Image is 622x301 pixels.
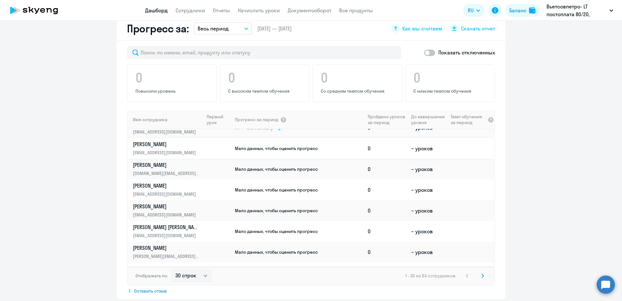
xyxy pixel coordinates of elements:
td: ~ уроков [409,200,448,221]
img: balance [529,7,536,14]
span: Мало данных, чтобы оценить прогресс [235,249,318,255]
p: [PERSON_NAME] [PERSON_NAME] [133,224,200,231]
span: Темп обучения за период [451,114,486,125]
button: Балансbalance [505,4,539,17]
span: Мало данных, чтобы оценить прогресс [235,187,318,193]
th: Первый урок [204,110,234,129]
span: Отображать по: [135,273,168,279]
td: ~ уроков [409,138,448,159]
td: 0 [365,159,409,179]
p: [PERSON_NAME] [133,161,200,168]
a: Сотрудники [176,7,205,14]
button: Вьетсовпетро- LT постоплата 80/20, Вьетсовпетро [543,3,616,18]
div: Баланс [509,6,526,14]
span: RU [468,6,474,14]
input: Поиск по имени, email, продукту или статусу [127,46,401,59]
p: [PERSON_NAME] [133,244,200,251]
p: [PERSON_NAME] [133,182,200,189]
span: Мало данных, чтобы оценить прогресс [235,228,318,234]
span: [DATE] — [DATE] [257,25,292,32]
a: Все продукты [339,7,373,14]
button: RU [463,4,485,17]
a: Начислить уроки [238,7,280,14]
a: [PERSON_NAME][EMAIL_ADDRESS][DOMAIN_NAME] [133,141,204,156]
a: Отчеты [213,7,230,14]
p: [EMAIL_ADDRESS][DOMAIN_NAME] [133,149,200,156]
p: Показать отключенных [438,49,495,56]
h2: Прогресс за: [127,22,189,35]
span: Мало данных, чтобы оценить прогресс [235,166,318,172]
span: Как мы считаем [402,25,442,32]
span: Мало данных, чтобы оценить прогресс [235,145,318,151]
a: [PERSON_NAME][EMAIL_ADDRESS][DOMAIN_NAME] [133,265,204,281]
a: Дашборд [145,7,168,14]
p: [EMAIL_ADDRESS][DOMAIN_NAME] [133,191,200,198]
a: [PERSON_NAME][PERSON_NAME][EMAIL_ADDRESS][DOMAIN_NAME] [133,244,204,260]
p: [EMAIL_ADDRESS][DOMAIN_NAME] [133,232,200,239]
p: [PERSON_NAME] [133,265,200,272]
td: ~ уроков [409,262,448,283]
td: 0 [365,138,409,159]
p: [PERSON_NAME] [133,141,200,148]
th: Пройдено уроков за период [365,110,409,129]
th: Имя сотрудника [128,110,204,129]
p: [EMAIL_ADDRESS][DOMAIN_NAME] [133,128,200,135]
td: 0 [365,221,409,242]
button: Весь период [194,22,252,35]
td: 0 [365,179,409,200]
a: [PERSON_NAME] [PERSON_NAME][EMAIL_ADDRESS][DOMAIN_NAME] [133,224,204,239]
span: 1 - 30 из 64 сотрудников [405,273,455,279]
p: [EMAIL_ADDRESS][DOMAIN_NAME] [133,211,200,218]
p: [DOMAIN_NAME][EMAIL_ADDRESS][DOMAIN_NAME] [133,170,200,177]
td: ~ уроков [409,179,448,200]
a: [PERSON_NAME][EMAIL_ADDRESS][DOMAIN_NAME] [133,182,204,198]
a: Документооборот [288,7,331,14]
p: [PERSON_NAME][EMAIL_ADDRESS][DOMAIN_NAME] [133,253,200,260]
td: 0 [365,262,409,283]
p: [PERSON_NAME] [133,203,200,210]
span: Оставить отзыв [134,288,167,294]
td: ~ уроков [409,159,448,179]
span: Скачать отчет [461,25,495,32]
td: 0 [365,200,409,221]
td: 0 [365,242,409,262]
td: ~ уроков [409,221,448,242]
td: ~ уроков [409,242,448,262]
span: Прогресс за период [235,117,278,122]
a: [PERSON_NAME][EMAIL_ADDRESS][DOMAIN_NAME] [133,203,204,218]
p: Вьетсовпетро- LT постоплата 80/20, Вьетсовпетро [547,3,607,18]
th: До завершения уровня [409,110,448,129]
p: Весь период [198,25,229,32]
span: Мало данных, чтобы оценить прогресс [235,208,318,214]
a: [PERSON_NAME][DOMAIN_NAME][EMAIL_ADDRESS][DOMAIN_NAME] [133,161,204,177]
